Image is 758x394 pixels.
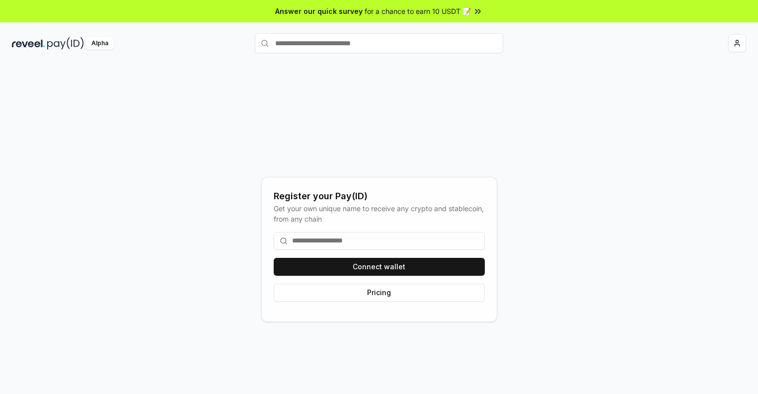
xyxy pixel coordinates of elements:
span: Answer our quick survey [275,6,363,16]
img: reveel_dark [12,37,45,50]
span: for a chance to earn 10 USDT 📝 [365,6,471,16]
button: Connect wallet [274,258,485,276]
img: pay_id [47,37,84,50]
div: Alpha [86,37,114,50]
div: Get your own unique name to receive any crypto and stablecoin, from any chain [274,203,485,224]
div: Register your Pay(ID) [274,189,485,203]
button: Pricing [274,284,485,302]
